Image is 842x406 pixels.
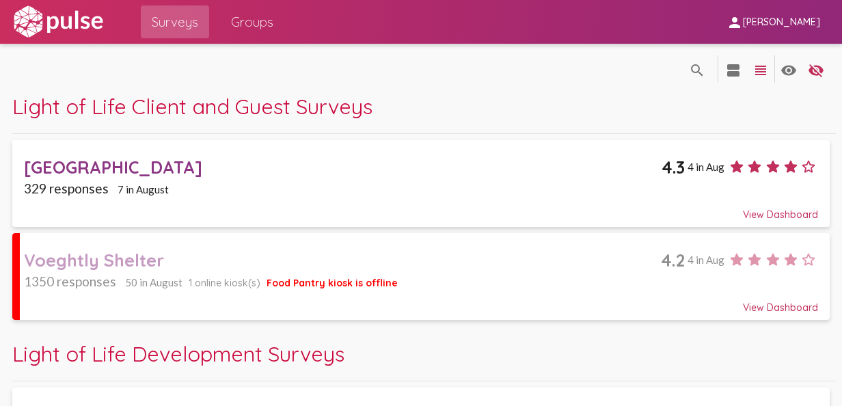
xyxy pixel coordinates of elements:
a: Surveys [141,5,209,38]
span: 1 online kiosk(s) [189,277,260,289]
span: 1350 responses [24,273,116,289]
div: Voeghtly Shelter [24,249,661,271]
mat-icon: language [725,62,742,79]
img: white-logo.svg [11,5,105,39]
span: Groups [231,10,273,34]
button: language [683,55,711,83]
span: 4 in Aug [688,254,724,266]
span: 4.3 [662,157,685,178]
span: 50 in August [125,276,182,288]
a: Voeghtly Shelter4.24 in Aug1350 responses50 in August1 online kiosk(s)Food Pantry kiosk is offlin... [12,233,830,320]
span: 329 responses [24,180,109,196]
div: [GEOGRAPHIC_DATA] [24,157,662,178]
span: 4 in Aug [688,161,724,173]
span: 4.2 [661,249,685,271]
span: [PERSON_NAME] [743,16,820,29]
span: Light of Life Development Surveys [12,340,344,367]
span: 7 in August [118,183,169,195]
a: [GEOGRAPHIC_DATA]4.34 in Aug329 responses7 in AugustView Dashboard [12,140,830,227]
mat-icon: language [689,62,705,79]
button: language [720,55,747,83]
mat-icon: language [780,62,797,79]
div: View Dashboard [24,289,818,314]
mat-icon: language [752,62,769,79]
span: Surveys [152,10,198,34]
a: Groups [220,5,284,38]
mat-icon: person [726,14,743,31]
span: Light of Life Client and Guest Surveys [12,93,372,120]
button: [PERSON_NAME] [716,9,831,34]
button: language [747,55,774,83]
mat-icon: language [808,62,824,79]
div: View Dashboard [24,196,818,221]
button: language [775,55,802,83]
button: language [802,55,830,83]
span: Food Pantry kiosk is offline [267,277,398,289]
